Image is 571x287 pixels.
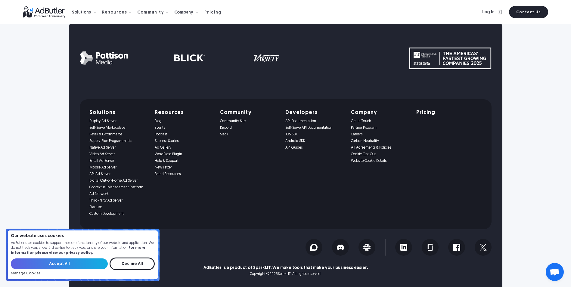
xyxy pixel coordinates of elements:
[89,146,147,150] a: Native Ad Server
[285,146,343,150] a: API Guides
[89,139,147,143] a: Supply-Side Programmatic
[137,3,173,22] div: Community
[89,165,147,170] a: Mobile Ad Server
[351,146,409,150] a: All Agreements & Policies
[479,244,487,251] img: X Icon
[89,199,147,203] a: Third-Party Ad Server
[285,110,343,116] h5: Developers
[351,139,409,143] a: Carbon Neutrality
[89,126,147,130] a: Self-Serve Marketplace
[285,139,343,143] a: Android SDK
[285,126,343,130] a: Self-Serve API Documentation
[11,234,155,238] h4: Our website uses cookies
[358,239,375,256] a: Slack Icon
[351,159,409,163] a: Website Cookie Details
[89,159,147,163] a: Email Ad Server
[80,48,409,69] div: carousel
[110,258,155,270] input: Decline All
[204,11,222,15] div: Pricing
[310,244,318,251] img: Discourse Icon
[351,119,409,123] a: Get in Touch
[89,192,147,196] a: Ad Network
[509,6,548,18] a: Contact Us
[351,132,409,137] a: Careers
[155,146,213,150] a: Ad Gallery
[416,110,435,116] h5: Pricing
[351,110,409,116] h5: Company
[155,110,213,116] h5: Resources
[89,205,147,209] a: Startups
[72,3,101,22] div: Solutions
[395,239,412,256] a: LinkedIn Icon
[80,48,409,69] div: 1 of 8
[89,212,147,216] a: Custom Development
[89,179,147,183] a: Digital Out-of-Home Ad Server
[269,272,278,276] span: 2025
[351,126,409,130] a: Partner Program
[427,244,434,251] img: Glassdoor Icon
[11,241,155,256] p: AdButler uses cookies to support the core functionality of our website and application. We do not...
[11,258,108,269] input: Accept All
[155,165,213,170] a: Newsletter
[174,3,203,22] div: Company
[306,239,322,256] a: Discourse Icon
[220,119,278,123] a: Community Site
[89,132,147,137] a: Retail & E-commerce
[400,244,407,251] img: LinkedIn Icon
[466,6,505,18] a: Log In
[155,126,213,130] a: Events
[72,11,91,15] div: Solutions
[102,3,136,22] div: Resources
[422,239,439,256] a: Glassdoor Icon
[363,244,371,251] img: Slack Icon
[155,152,213,156] a: WordPress Plugin
[250,272,321,276] p: Copyright © SparkLIT. All rights reserved.
[204,9,227,15] a: Pricing
[285,119,343,123] a: API Documentation
[11,258,155,276] form: Email Form
[337,244,344,251] img: Discord Icon
[137,11,164,15] div: Community
[155,139,213,143] a: Success Stories
[351,152,409,156] a: Cookie Opt-Out
[475,239,492,256] a: X Icon
[11,271,40,276] a: Manage Cookies
[89,119,147,123] a: Display Ad Server
[102,11,127,15] div: Resources
[155,172,213,176] a: Brand Resources
[453,244,460,251] img: Facebook Icon
[448,239,465,256] a: Facebook Icon
[174,11,193,15] div: Company
[155,159,213,163] a: Help & Support
[285,132,343,137] a: iOS SDK
[416,110,474,116] a: Pricing
[220,126,278,130] a: Discord
[546,263,564,281] div: Open chat
[89,152,147,156] a: Video Ad Server
[220,132,278,137] a: Slack
[89,110,147,116] h5: Solutions
[155,119,213,123] a: Blog
[220,110,278,116] h5: Community
[203,266,368,270] p: AdButler is a product of SparkLIT. We make tools that make your business easier.
[89,172,147,176] a: API Ad Server
[155,132,213,137] a: Podcast
[332,239,349,256] a: Discord Icon
[89,185,147,190] a: Contextual Management Platform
